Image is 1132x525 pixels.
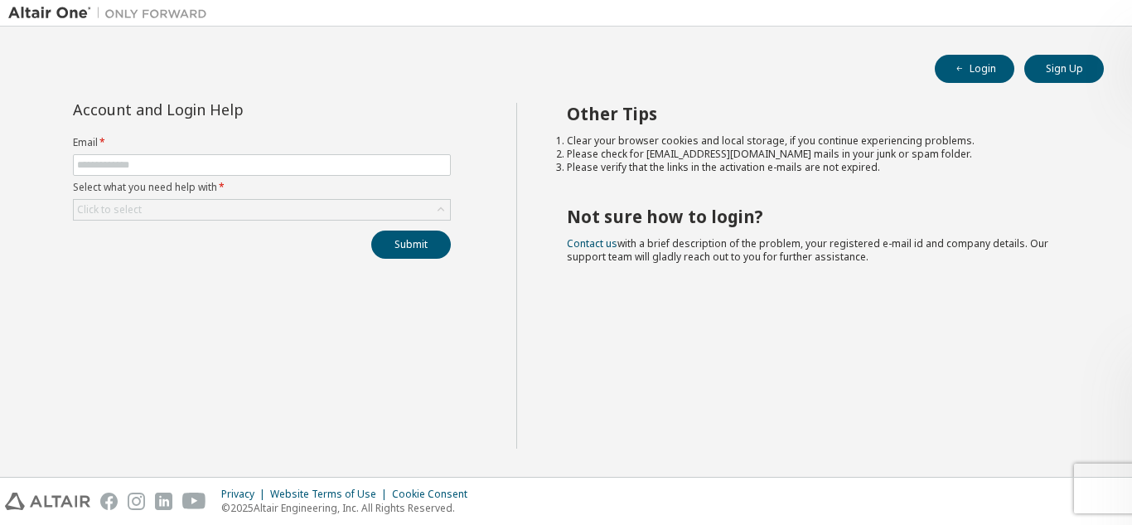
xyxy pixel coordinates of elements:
[1024,55,1104,83] button: Sign Up
[567,134,1075,148] li: Clear your browser cookies and local storage, if you continue experiencing problems.
[567,103,1075,124] h2: Other Tips
[567,148,1075,161] li: Please check for [EMAIL_ADDRESS][DOMAIN_NAME] mails in your junk or spam folder.
[567,236,1048,264] span: with a brief description of the problem, your registered e-mail id and company details. Our suppo...
[73,181,451,194] label: Select what you need help with
[182,493,206,510] img: youtube.svg
[221,501,477,515] p: © 2025 Altair Engineering, Inc. All Rights Reserved.
[8,5,215,22] img: Altair One
[567,236,617,250] a: Contact us
[371,231,451,259] button: Submit
[73,136,451,149] label: Email
[5,493,90,510] img: altair_logo.svg
[221,488,270,501] div: Privacy
[270,488,392,501] div: Website Terms of Use
[567,161,1075,174] li: Please verify that the links in the activation e-mails are not expired.
[100,493,118,510] img: facebook.svg
[73,103,375,116] div: Account and Login Help
[128,493,145,510] img: instagram.svg
[935,55,1014,83] button: Login
[567,206,1075,227] h2: Not sure how to login?
[155,493,172,510] img: linkedin.svg
[74,200,450,220] div: Click to select
[392,488,477,501] div: Cookie Consent
[77,203,142,216] div: Click to select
